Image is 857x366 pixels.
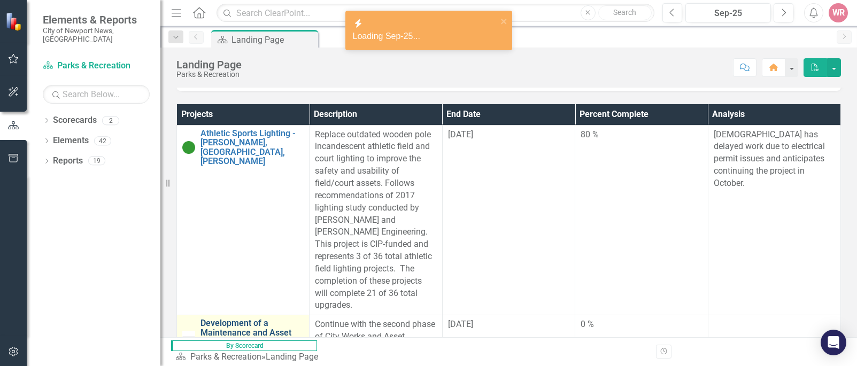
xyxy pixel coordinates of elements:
[5,12,24,30] img: ClearPoint Strategy
[689,7,767,20] div: Sep-25
[190,352,261,362] a: Parks & Recreation
[266,352,318,362] div: Landing Page
[43,60,150,72] a: Parks & Recreation
[53,135,89,147] a: Elements
[829,3,848,22] button: WR
[714,129,835,190] p: [DEMOGRAPHIC_DATA] has delayed work due to electrical permit issues and anticipates continuing th...
[442,125,575,315] td: Double-Click to Edit
[53,114,97,127] a: Scorecards
[315,129,436,312] p: Replace outdated wooden pole incandescent athletic field and court lighting to improve the safety...
[176,71,242,79] div: Parks & Recreation
[598,5,652,20] button: Search
[88,157,105,166] div: 19
[200,318,304,356] a: Development of a Maintenance and Asset Management Program (Phase II)
[448,129,473,139] span: [DATE]
[575,125,708,315] td: Double-Click to Edit
[182,141,195,154] img: On Target
[182,331,195,344] img: Not Started
[581,318,702,331] div: 0 %
[613,8,636,17] span: Search
[353,30,497,43] div: Loading Sep-25...
[177,125,310,315] td: Double-Click to Edit Right Click for Context Menu
[102,116,119,125] div: 2
[43,85,150,104] input: Search Below...
[448,319,473,329] span: [DATE]
[176,59,242,71] div: Landing Page
[171,340,317,351] span: By Scorecard
[175,351,322,363] div: »
[231,33,315,46] div: Landing Page
[310,125,442,315] td: Double-Click to Edit
[43,26,150,44] small: City of Newport News, [GEOGRAPHIC_DATA]
[217,4,654,22] input: Search ClearPoint...
[708,125,840,315] td: Double-Click to Edit
[581,129,702,141] div: 80 %
[200,129,304,166] a: Athletic Sports Lighting - [PERSON_NAME], [GEOGRAPHIC_DATA], [PERSON_NAME]
[685,3,771,22] button: Sep-25
[94,136,111,145] div: 42
[500,15,508,27] button: close
[53,155,83,167] a: Reports
[821,330,846,355] div: Open Intercom Messenger
[43,13,150,26] span: Elements & Reports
